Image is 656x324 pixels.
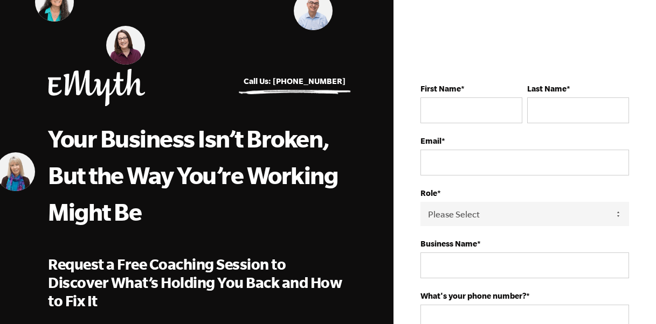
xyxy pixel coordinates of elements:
img: EMyth [48,69,145,106]
strong: Role [420,188,437,198]
strong: First Name [420,84,461,93]
span: Your Business Isn’t Broken, But the Way You’re Working Might Be [48,125,337,225]
span: Request a Free Coaching Session to Discover What’s Holding You Back and How to Fix It [48,256,342,309]
strong: Last Name [527,84,567,93]
a: Call Us: [PHONE_NUMBER] [244,76,346,86]
img: Melinda Lawson, EMyth Business Coach [106,26,145,65]
strong: Email [420,136,441,145]
strong: Business Name [420,239,477,248]
iframe: Chat Widget [602,272,656,324]
strong: What's your phone number? [420,291,526,300]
